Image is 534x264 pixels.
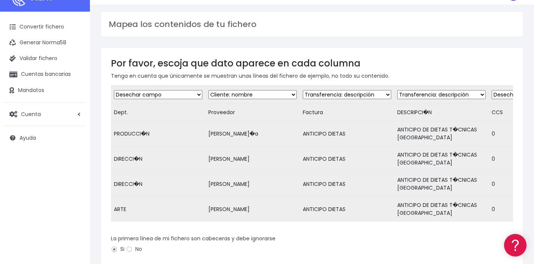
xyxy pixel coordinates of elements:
[4,106,86,122] a: Cuenta
[109,20,515,29] h3: Mapea los contenidos de tu fichero
[111,245,124,253] label: Si
[111,172,205,197] td: DIRECCI�N
[300,146,394,172] td: ANTICIPO DIETAS
[111,146,205,172] td: DIRECCI�N
[205,172,300,197] td: [PERSON_NAME]
[111,72,513,80] p: Tenga en cuenta que únicamente se muestran unas líneas del fichero de ejemplo, no todo su contenido.
[300,197,394,222] td: ANTICIPO DIETAS
[4,51,86,66] a: Validar fichero
[4,130,86,146] a: Ayuda
[205,121,300,146] td: [PERSON_NAME]�a
[19,134,36,142] span: Ayuda
[394,121,489,146] td: ANTICIPO DE DIETAS T�CNICAS [GEOGRAPHIC_DATA]
[300,172,394,197] td: ANTICIPO DIETAS
[111,121,205,146] td: PRODUCCI�N
[394,146,489,172] td: ANTICIPO DE DIETAS T�CNICAS [GEOGRAPHIC_DATA]
[4,35,86,51] a: Generar Norma58
[126,245,142,253] label: No
[205,146,300,172] td: [PERSON_NAME]
[4,19,86,35] a: Convertir fichero
[394,197,489,222] td: ANTICIPO DE DIETAS T�CNICAS [GEOGRAPHIC_DATA]
[111,104,205,121] td: Dept.
[21,110,41,118] span: Cuenta
[4,83,86,98] a: Mandatos
[4,66,86,82] a: Cuentas bancarias
[111,197,205,222] td: ARTE
[205,104,300,121] td: Proveedor
[394,172,489,197] td: ANTICIPO DE DIETAS T�CNICAS [GEOGRAPHIC_DATA]
[394,104,489,121] td: DESCRIPCI�N
[205,197,300,222] td: [PERSON_NAME]
[111,58,513,69] h3: Por favor, escoja que dato aparece en cada columna
[300,121,394,146] td: ANTICIPO DIETAS
[300,104,394,121] td: Factura
[111,235,275,243] label: La primera línea de mi fichero son cabeceras y debe ignorarse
